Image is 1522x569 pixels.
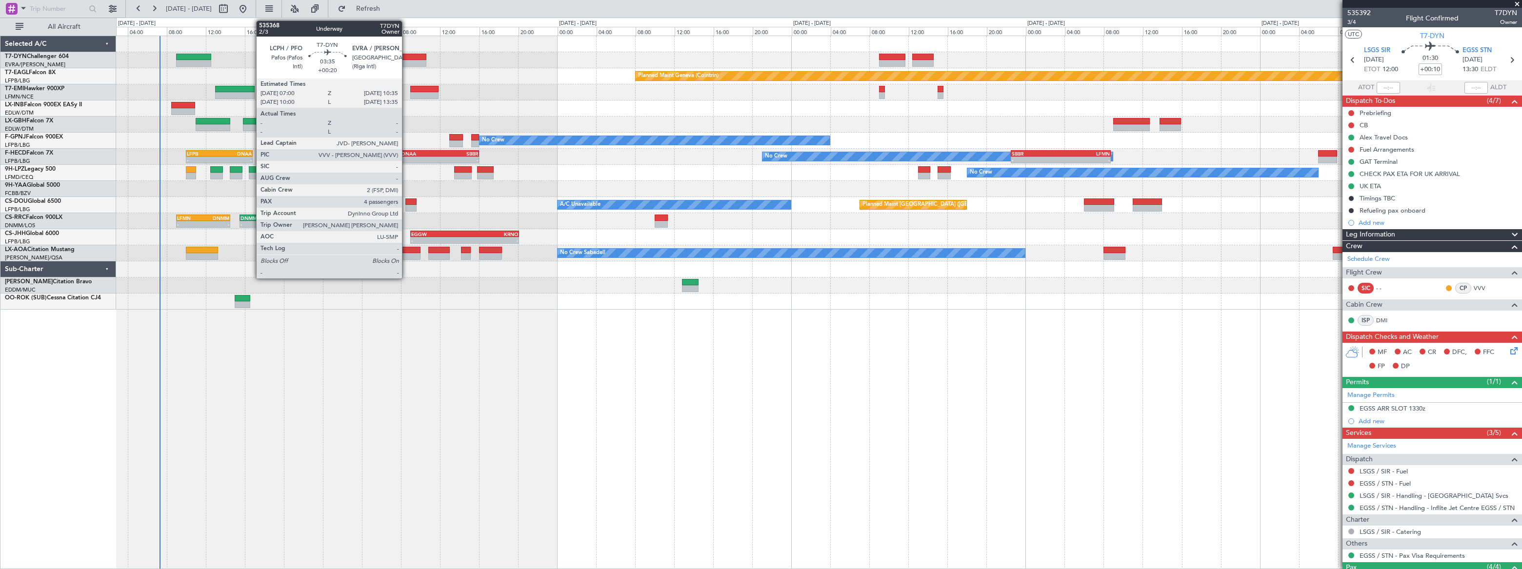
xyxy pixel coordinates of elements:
div: - [440,157,478,163]
div: Prebriefing [1360,109,1391,117]
div: 20:00 [987,27,1026,36]
div: No Crew [765,149,787,164]
div: SBBR [440,151,478,157]
span: LX-INB [5,102,24,108]
div: 12:00 [206,27,245,36]
div: 20:00 [284,27,323,36]
a: EGSS / STN - Fuel [1360,479,1411,488]
span: Owner [1495,18,1517,26]
button: Refresh [333,1,392,17]
a: Schedule Crew [1347,255,1390,264]
a: EVRA/[PERSON_NAME] [5,61,65,68]
div: - [411,237,464,243]
a: 9H-LPZLegacy 500 [5,166,56,172]
div: 08:00 [1104,27,1143,36]
div: LFMN [177,215,203,221]
div: 04:00 [1299,27,1338,36]
div: CP [1455,283,1471,294]
a: LFPB/LBG [5,157,30,165]
div: Timings TBC [1360,194,1395,202]
span: ATOT [1358,83,1374,93]
span: 13:30 [1462,65,1478,75]
a: LX-AOACitation Mustang [5,247,75,253]
span: ALDT [1490,83,1506,93]
a: OO-ROK (SUB)Cessna Citation CJ4 [5,295,101,301]
div: 16:00 [245,27,284,36]
a: LSGS / SIR - Handling - [GEOGRAPHIC_DATA] Svcs [1360,491,1508,500]
span: EGSS STN [1462,46,1492,56]
div: Add new [1359,218,1517,227]
div: [DATE] - [DATE] [793,20,831,28]
a: [PERSON_NAME]/QSA [5,254,62,261]
div: 12:00 [909,27,948,36]
div: LFPB [187,151,220,157]
span: CR [1428,348,1436,357]
div: LFMN [266,215,292,221]
span: (4/7) [1487,96,1501,106]
div: [DATE] - [DATE] [1027,20,1065,28]
div: 00:00 [323,27,362,36]
div: 04:00 [831,27,870,36]
div: - [1012,157,1061,163]
a: CS-DOUGlobal 6500 [5,198,61,204]
button: UTC [1345,30,1362,39]
div: DNMM [240,215,266,221]
span: 9H-YAA [5,182,27,188]
span: MF [1378,348,1387,357]
a: EDLW/DTM [5,109,34,117]
a: DNMM/LOS [5,222,35,229]
div: [DATE] - [DATE] [1262,20,1299,28]
div: LFMN [1061,151,1110,157]
span: Cabin Crew [1346,299,1382,311]
div: 12:00 [440,27,479,36]
span: T7DYN [1495,8,1517,18]
a: LFPB/LBG [5,238,30,245]
a: CS-RRCFalcon 900LX [5,215,62,220]
div: 00:00 [1026,27,1065,36]
a: LFPB/LBG [5,77,30,84]
span: Leg Information [1346,229,1395,240]
div: 16:00 [480,27,519,36]
div: 12:00 [675,27,714,36]
div: SBBR [1012,151,1061,157]
div: CB [1360,121,1368,129]
span: Charter [1346,514,1369,526]
div: KLAX [304,199,352,205]
div: 04:00 [597,27,636,36]
span: Dispatch To-Dos [1346,96,1395,107]
span: FFC [1483,348,1494,357]
div: 04:00 [1065,27,1104,36]
div: Refueling pax onboard [1360,206,1425,215]
div: - [220,157,252,163]
div: - [304,205,352,211]
a: F-GPNJFalcon 900EX [5,134,63,140]
span: CS-RRC [5,215,26,220]
span: LX-AOA [5,247,27,253]
div: Add new [1359,417,1517,425]
span: 9H-LPZ [5,166,24,172]
span: F-HECD [5,150,26,156]
span: All Aircraft [25,23,103,30]
div: 12:00 [1143,27,1182,36]
span: T7-EMI [5,86,24,92]
a: Manage Permits [1347,391,1395,400]
a: EDLW/DTM [5,125,34,133]
span: CS-DOU [5,198,28,204]
div: - [465,237,518,243]
div: [DATE] - [DATE] [118,20,156,28]
div: 00:00 [558,27,597,36]
div: GAT Terminal [1360,157,1398,166]
div: - [187,157,220,163]
a: LFMN/NCE [5,93,34,100]
a: T7-DYNChallenger 604 [5,54,69,59]
a: LX-GBHFalcon 7X [5,118,53,124]
div: - [203,221,229,227]
div: - [352,205,400,211]
span: (1/1) [1487,376,1501,387]
div: - [1061,157,1110,163]
div: EGGW [352,199,400,205]
a: T7-EMIHawker 900XP [5,86,64,92]
div: Flight Confirmed [1406,13,1459,23]
div: 20:00 [519,27,558,36]
span: Dispatch Checks and Weather [1346,332,1439,343]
